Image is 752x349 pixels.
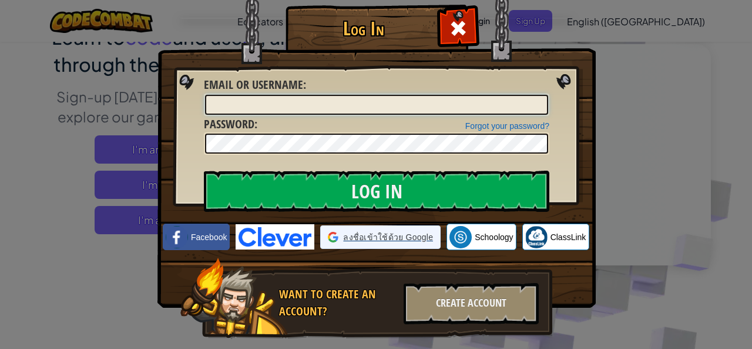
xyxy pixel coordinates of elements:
[204,116,254,132] span: Password
[191,231,227,243] span: Facebook
[343,231,433,243] span: ลงชื่อเข้าใช้ด้วย Google
[525,226,548,248] img: classlink-logo-small.png
[550,231,586,243] span: ClassLink
[204,77,306,94] label: :
[288,18,438,39] h1: Log In
[475,231,513,243] span: Schoology
[236,224,314,250] img: clever-logo-blue.png
[404,283,539,324] div: Create Account
[166,226,188,248] img: facebook_small.png
[204,77,303,92] span: Email or Username
[449,226,472,248] img: schoology.png
[279,286,397,320] div: Want to create an account?
[320,225,441,249] div: ลงชื่อเข้าใช้ด้วย Google
[465,121,549,131] a: Forgot your password?
[204,171,549,212] input: Log In
[204,116,257,133] label: :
